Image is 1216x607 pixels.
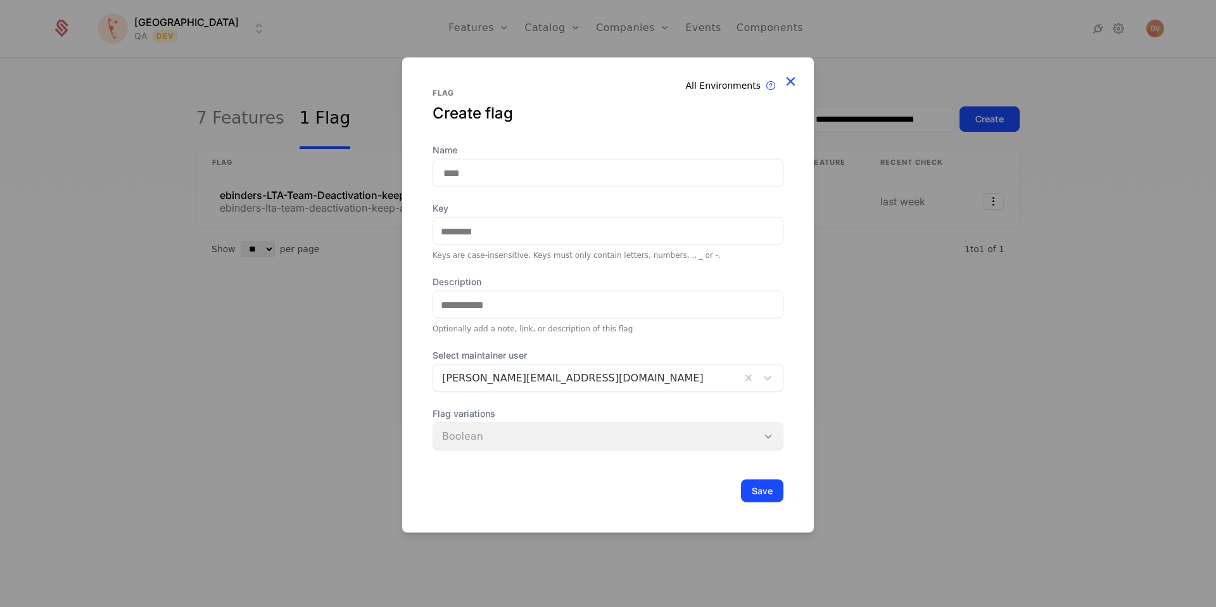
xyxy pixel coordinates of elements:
[433,250,783,260] div: Keys are case-insensitive. Keys must only contain letters, numbers, ., _ or -.
[433,276,783,288] label: Description
[433,202,783,215] label: Key
[433,88,783,98] div: Flag
[433,103,783,124] div: Create flag
[686,79,761,92] div: All Environments
[433,324,783,334] div: Optionally add a note, link, or description of this flag
[433,144,783,157] label: Name
[741,480,783,502] button: Save
[433,349,783,362] span: Select maintainer user
[433,407,783,420] span: Flag variations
